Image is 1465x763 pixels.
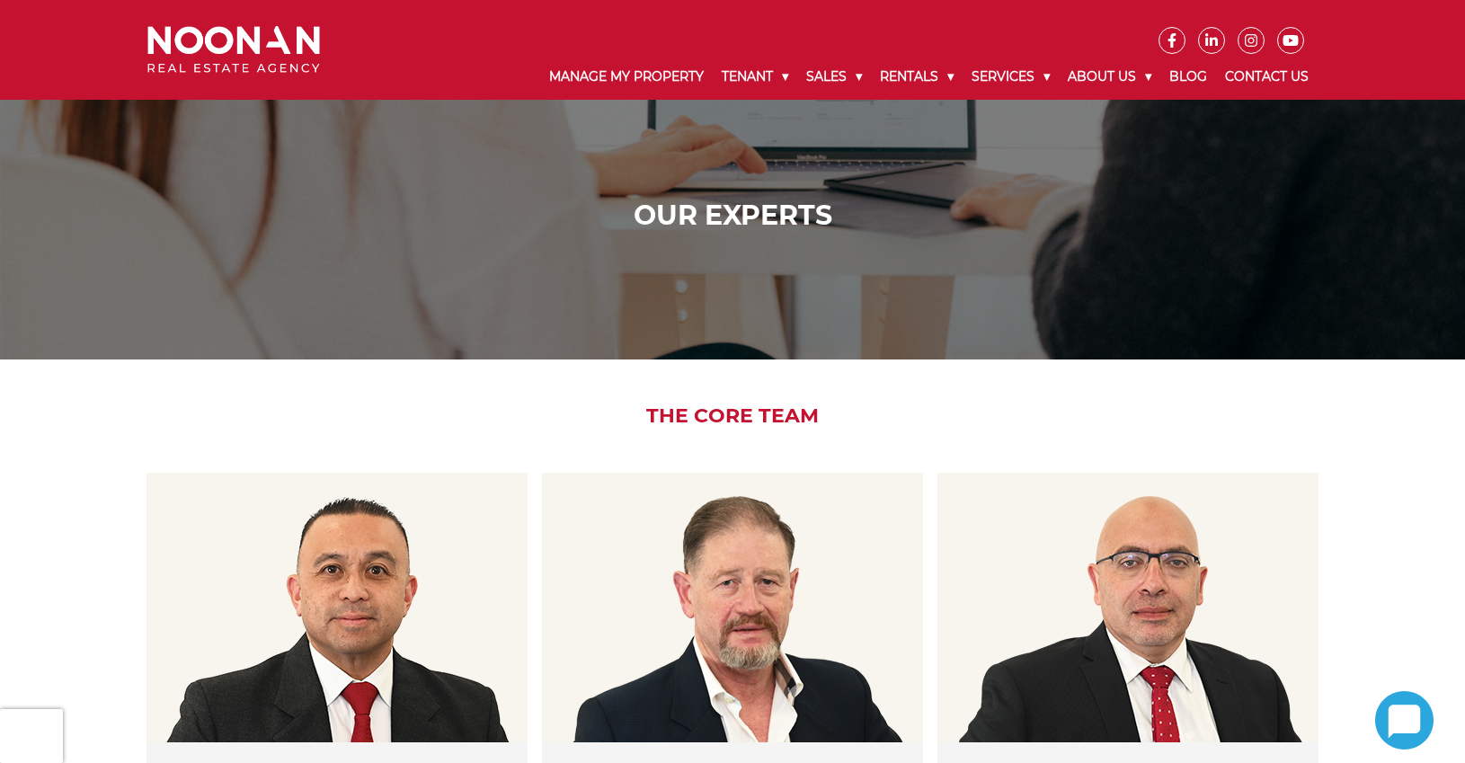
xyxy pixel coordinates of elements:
a: Services [963,54,1059,100]
a: Blog [1160,54,1216,100]
a: About Us [1059,54,1160,100]
a: Sales [797,54,871,100]
a: Rentals [871,54,963,100]
a: Contact Us [1216,54,1318,100]
h2: The Core Team [134,404,1332,428]
a: Tenant [713,54,797,100]
h1: Our Experts [152,200,1314,232]
img: Noonan Real Estate Agency [147,26,320,74]
a: Manage My Property [540,54,713,100]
